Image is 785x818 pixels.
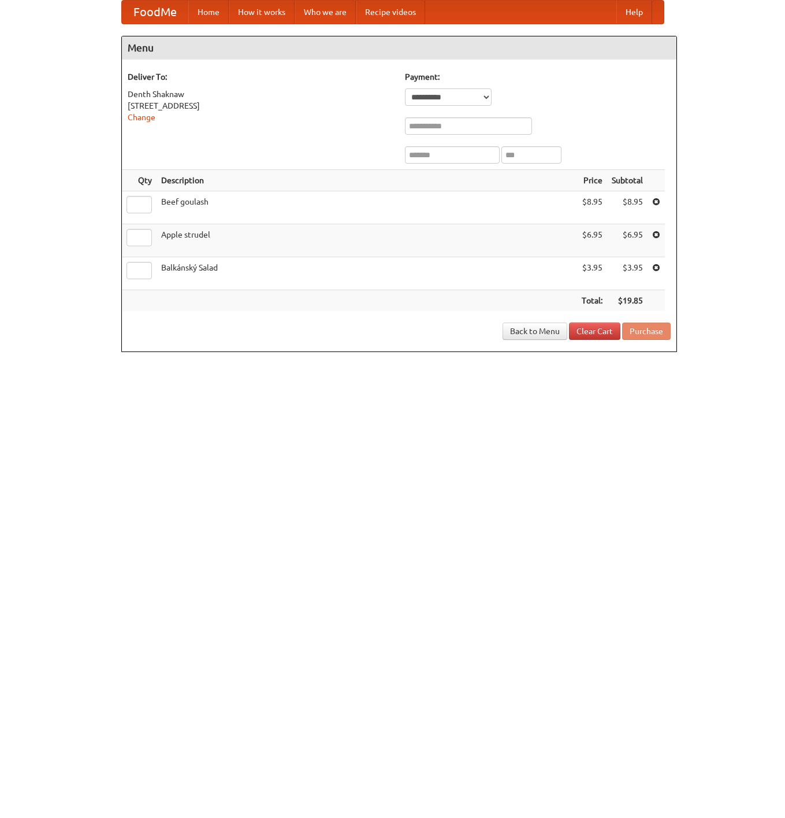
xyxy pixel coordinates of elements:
a: Home [188,1,229,24]
th: Description [157,170,577,191]
td: $3.95 [607,257,648,290]
th: Price [577,170,607,191]
button: Purchase [622,323,671,340]
td: $3.95 [577,257,607,290]
td: $6.95 [607,224,648,257]
td: Balkánský Salad [157,257,577,290]
h5: Deliver To: [128,71,393,83]
a: Change [128,113,155,122]
a: Clear Cart [569,323,620,340]
td: $8.95 [607,191,648,224]
a: Back to Menu [503,323,567,340]
td: Apple strudel [157,224,577,257]
td: $6.95 [577,224,607,257]
a: Recipe videos [356,1,425,24]
h5: Payment: [405,71,671,83]
th: Qty [122,170,157,191]
th: Total: [577,290,607,312]
h4: Menu [122,36,676,60]
div: [STREET_ADDRESS] [128,100,393,112]
th: $19.85 [607,290,648,312]
th: Subtotal [607,170,648,191]
a: How it works [229,1,295,24]
td: Beef goulash [157,191,577,224]
a: Who we are [295,1,356,24]
div: Denth Shaknaw [128,88,393,100]
a: FoodMe [122,1,188,24]
a: Help [616,1,652,24]
td: $8.95 [577,191,607,224]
